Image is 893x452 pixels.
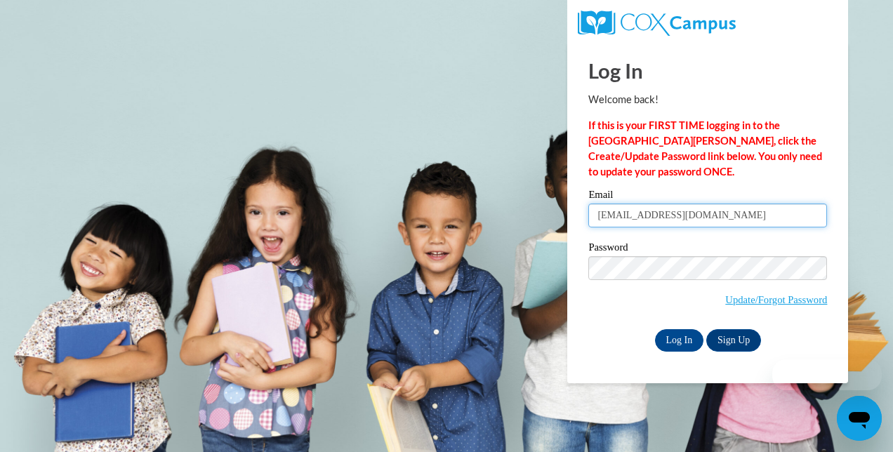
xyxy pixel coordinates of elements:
[772,359,882,390] iframe: Message from company
[578,11,735,36] img: COX Campus
[725,294,827,305] a: Update/Forgot Password
[588,92,827,107] p: Welcome back!
[588,56,827,85] h1: Log In
[837,396,882,441] iframe: Button to launch messaging window
[706,329,761,352] a: Sign Up
[588,242,827,256] label: Password
[588,190,827,204] label: Email
[655,329,704,352] input: Log In
[588,119,822,178] strong: If this is your FIRST TIME logging in to the [GEOGRAPHIC_DATA][PERSON_NAME], click the Create/Upd...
